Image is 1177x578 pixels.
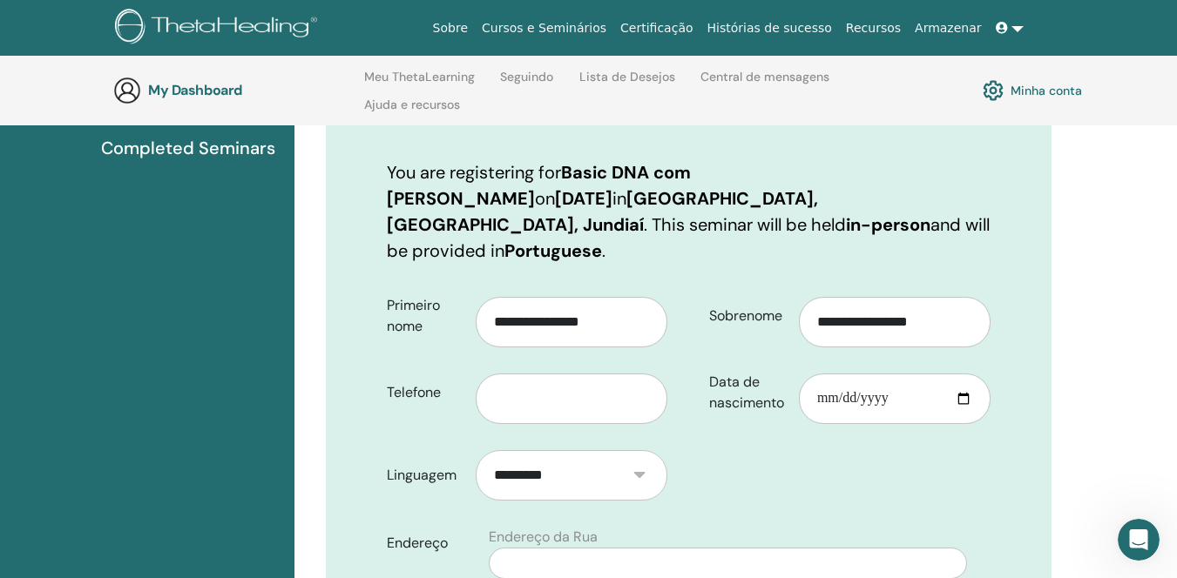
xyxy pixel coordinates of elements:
p: You are registering for on in . This seminar will be held and will be provided in . [387,159,991,264]
label: Linguagem [374,459,477,492]
a: Cursos e Seminários [475,12,613,44]
label: Telefone [374,376,477,409]
b: [GEOGRAPHIC_DATA], [GEOGRAPHIC_DATA], Jundiaí [387,187,818,236]
label: Sobrenome [696,299,799,333]
a: Recursos [839,12,908,44]
h3: My Dashboard [148,82,322,98]
b: [DATE] [555,187,612,210]
h3: Confirme seu registro [387,95,991,126]
iframe: Intercom live chat [1118,519,1160,561]
a: Ajuda e recursos [364,97,460,125]
label: Endereço da Rua [489,527,598,548]
label: Data de nascimento [696,366,799,420]
a: Seguindo [500,70,553,97]
label: Primeiro nome [374,289,477,343]
a: Armazenar [908,12,988,44]
label: Endereço [374,527,479,560]
a: Minha conta [983,76,1082,105]
a: Meu ThetaLearning [364,70,475,97]
a: Certificação [613,12,700,44]
a: Histórias de sucesso [700,12,839,44]
a: Lista de Desejos [579,70,675,97]
b: Portuguese [504,239,602,262]
img: cog.svg [983,76,1004,105]
a: Sobre [426,12,475,44]
b: Basic DNA com [PERSON_NAME] [387,161,691,210]
img: generic-user-icon.jpg [113,77,141,104]
span: Completed Seminars [101,135,275,161]
img: logo.png [115,9,323,48]
b: in-person [846,213,930,236]
a: Central de mensagens [700,70,829,97]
